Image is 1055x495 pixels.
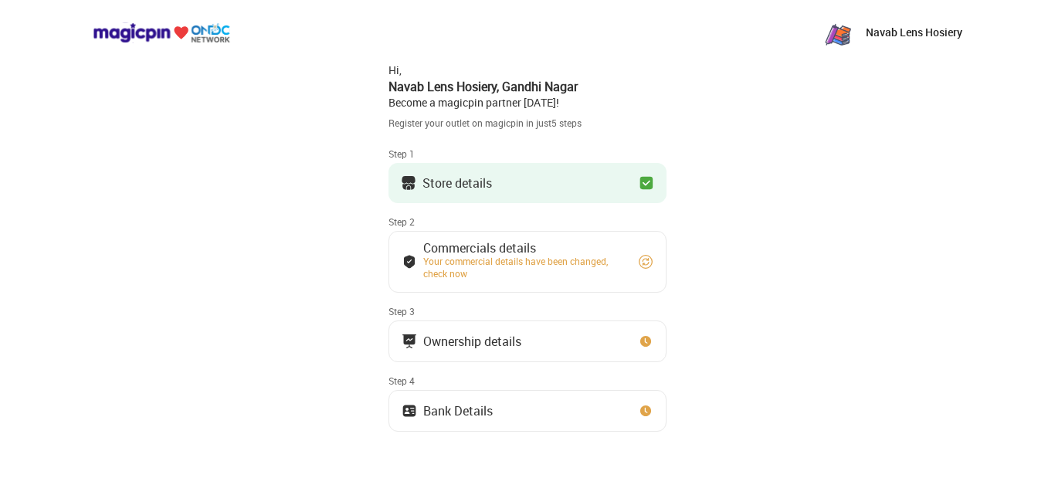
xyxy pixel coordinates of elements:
[388,231,667,293] button: Commercials detailsYour commercial details have been changed, check now
[401,175,416,191] img: storeIcon.9b1f7264.svg
[388,147,667,160] div: Step 1
[423,255,624,280] div: Your commercial details have been changed, check now
[93,22,230,43] img: ondc-logo-new-small.8a59708e.svg
[388,390,667,432] button: Bank Details
[402,254,417,270] img: bank_details_tick.fdc3558c.svg
[402,403,417,419] img: ownership_icon.37569ceb.svg
[388,63,667,110] div: Hi, Become a magicpin partner [DATE]!
[388,320,667,362] button: Ownership details
[388,305,667,317] div: Step 3
[422,179,492,187] div: Store details
[388,163,667,203] button: Store details
[388,78,667,95] div: Navab Lens Hosiery , Gandhi Nagar
[823,17,853,48] img: zN8eeJ7_1yFC7u6ROh_yaNnuSMByXp4ytvKet0ObAKR-3G77a2RQhNqTzPi8_o_OMQ7Yu_PgX43RpeKyGayj_rdr-Pw
[866,25,962,40] p: Navab Lens Hosiery
[638,334,653,349] img: clock_icon_new.67dbf243.svg
[423,337,521,345] div: Ownership details
[638,254,653,270] img: refresh_circle.10b5a287.svg
[638,403,653,419] img: clock_icon_new.67dbf243.svg
[388,117,667,130] div: Register your outlet on magicpin in just 5 steps
[402,334,417,349] img: commercials_icon.983f7837.svg
[388,375,667,387] div: Step 4
[423,407,493,415] div: Bank Details
[388,215,667,228] div: Step 2
[639,175,654,191] img: checkbox_green.749048da.svg
[423,244,624,252] div: Commercials details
